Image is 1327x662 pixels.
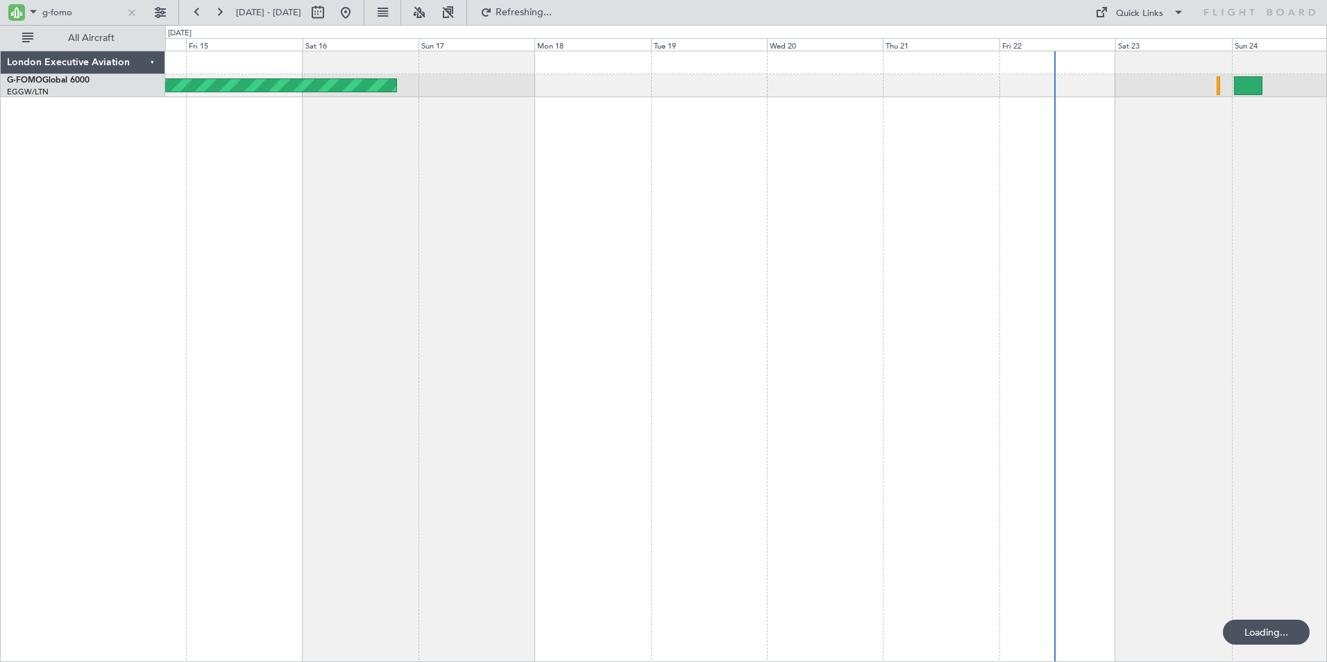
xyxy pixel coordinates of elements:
[303,38,419,51] div: Sat 16
[495,8,553,17] span: Refreshing...
[999,38,1115,51] div: Fri 22
[1116,7,1163,21] div: Quick Links
[7,87,49,97] a: EGGW/LTN
[534,38,650,51] div: Mon 18
[42,2,122,23] input: A/C (Reg. or Type)
[1223,620,1310,645] div: Loading...
[236,6,301,19] span: [DATE] - [DATE]
[883,38,999,51] div: Thu 21
[474,1,557,24] button: Refreshing...
[767,38,883,51] div: Wed 20
[651,38,767,51] div: Tue 19
[186,38,302,51] div: Fri 15
[15,27,151,49] button: All Aircraft
[1115,38,1231,51] div: Sat 23
[36,33,146,43] span: All Aircraft
[7,76,42,85] span: G-FOMO
[1088,1,1191,24] button: Quick Links
[419,38,534,51] div: Sun 17
[168,28,192,40] div: [DATE]
[7,76,90,85] a: G-FOMOGlobal 6000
